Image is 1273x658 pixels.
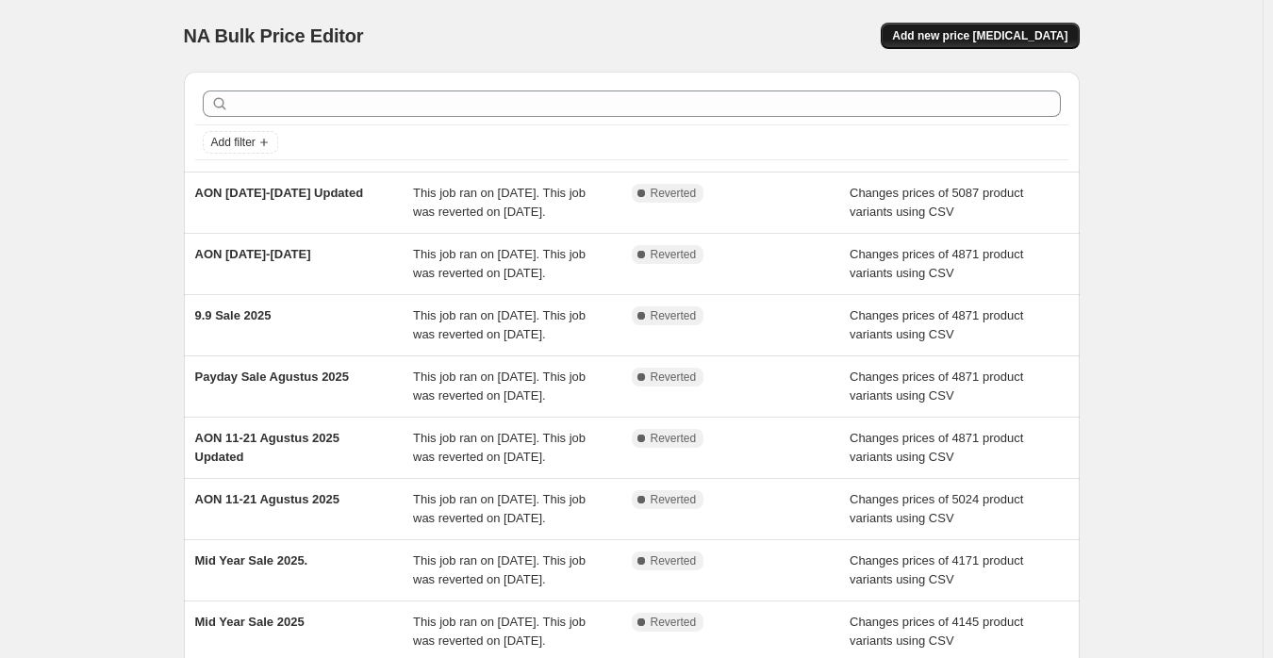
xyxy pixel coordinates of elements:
span: Reverted [651,492,697,507]
span: AON [DATE]-[DATE] Updated [195,186,364,200]
span: Reverted [651,431,697,446]
span: This job ran on [DATE]. This job was reverted on [DATE]. [413,370,586,403]
span: Changes prices of 5024 product variants using CSV [850,492,1023,525]
span: Reverted [651,186,697,201]
span: Changes prices of 4871 product variants using CSV [850,431,1023,464]
span: NA Bulk Price Editor [184,25,364,46]
span: Changes prices of 4871 product variants using CSV [850,370,1023,403]
span: Changes prices of 4145 product variants using CSV [850,615,1023,648]
span: Payday Sale Agustus 2025 [195,370,350,384]
span: Reverted [651,615,697,630]
button: Add new price [MEDICAL_DATA] [881,23,1079,49]
span: This job ran on [DATE]. This job was reverted on [DATE]. [413,186,586,219]
span: Changes prices of 4171 product variants using CSV [850,553,1023,586]
span: This job ran on [DATE]. This job was reverted on [DATE]. [413,247,586,280]
span: This job ran on [DATE]. This job was reverted on [DATE]. [413,492,586,525]
span: AON [DATE]-[DATE] [195,247,311,261]
span: Reverted [651,308,697,323]
span: Add new price [MEDICAL_DATA] [892,28,1067,43]
span: This job ran on [DATE]. This job was reverted on [DATE]. [413,431,586,464]
span: Reverted [651,553,697,568]
span: Changes prices of 4871 product variants using CSV [850,308,1023,341]
button: Add filter [203,131,278,154]
span: Reverted [651,247,697,262]
span: Add filter [211,135,256,150]
span: Reverted [651,370,697,385]
span: Changes prices of 5087 product variants using CSV [850,186,1023,219]
span: AON 11-21 Agustus 2025 Updated [195,431,339,464]
span: This job ran on [DATE]. This job was reverted on [DATE]. [413,308,586,341]
span: Changes prices of 4871 product variants using CSV [850,247,1023,280]
span: Mid Year Sale 2025. [195,553,308,568]
span: AON 11-21 Agustus 2025 [195,492,339,506]
span: This job ran on [DATE]. This job was reverted on [DATE]. [413,615,586,648]
span: Mid Year Sale 2025 [195,615,305,629]
span: This job ran on [DATE]. This job was reverted on [DATE]. [413,553,586,586]
span: 9.9 Sale 2025 [195,308,272,322]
